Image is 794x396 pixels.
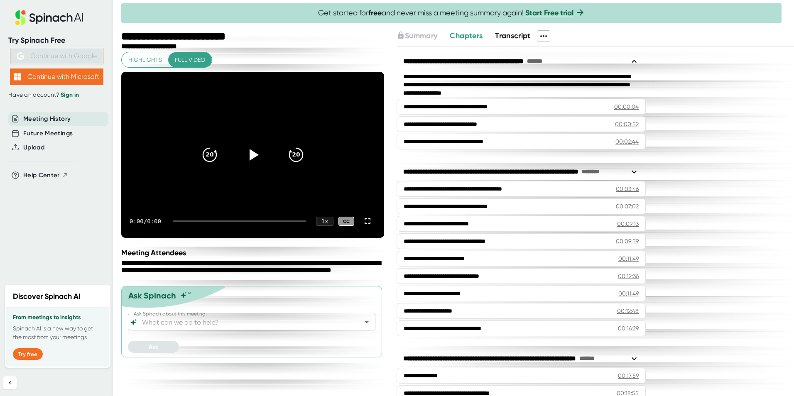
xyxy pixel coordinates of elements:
[140,316,348,328] input: What can we do to help?
[128,341,179,353] button: Ask
[10,68,103,85] button: Continue with Microsoft
[3,376,17,389] button: Collapse sidebar
[318,8,585,18] span: Get started for and never miss a meeting summary again!
[525,8,573,17] a: Start Free trial
[450,30,483,42] button: Chapters
[338,217,354,226] div: CC
[618,324,639,332] div: 00:16:29
[23,143,44,152] button: Upload
[122,52,169,68] button: Highlights
[618,289,639,298] div: 00:11:49
[617,220,639,228] div: 00:09:13
[316,217,333,226] div: 1 x
[615,120,639,128] div: 00:00:52
[128,55,162,65] span: Highlights
[616,237,639,245] div: 00:09:59
[618,272,639,280] div: 00:12:36
[361,316,372,328] button: Open
[121,248,386,257] div: Meeting Attendees
[23,171,69,180] button: Help Center
[13,314,103,321] h3: From meetings to insights
[8,36,105,45] div: Try Spinach Free
[618,372,639,380] div: 00:17:59
[616,202,639,210] div: 00:07:02
[8,91,105,99] div: Have an account?
[450,31,483,40] span: Chapters
[405,31,437,40] span: Summary
[23,171,60,180] span: Help Center
[13,291,81,302] h2: Discover Spinach AI
[618,254,639,263] div: 00:11:49
[614,103,639,111] div: 00:00:04
[495,31,531,40] span: Transcript
[368,8,382,17] b: free
[13,348,43,360] button: Try free
[397,30,450,42] div: Upgrade to access
[617,307,639,315] div: 00:12:48
[128,291,176,301] div: Ask Spinach
[175,55,205,65] span: Full video
[10,48,103,64] button: Continue with Google
[615,137,639,146] div: 00:02:44
[130,218,163,225] div: 0:00 / 0:00
[61,91,79,98] a: Sign in
[397,30,437,42] button: Summary
[149,343,158,350] span: Ask
[495,30,531,42] button: Transcript
[616,185,639,193] div: 00:03:46
[23,129,73,138] button: Future Meetings
[168,52,212,68] button: Full video
[17,52,24,60] img: Aehbyd4JwY73AAAAAElFTkSuQmCC
[13,324,103,342] p: Spinach AI is a new way to get the most from your meetings
[23,114,71,124] button: Meeting History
